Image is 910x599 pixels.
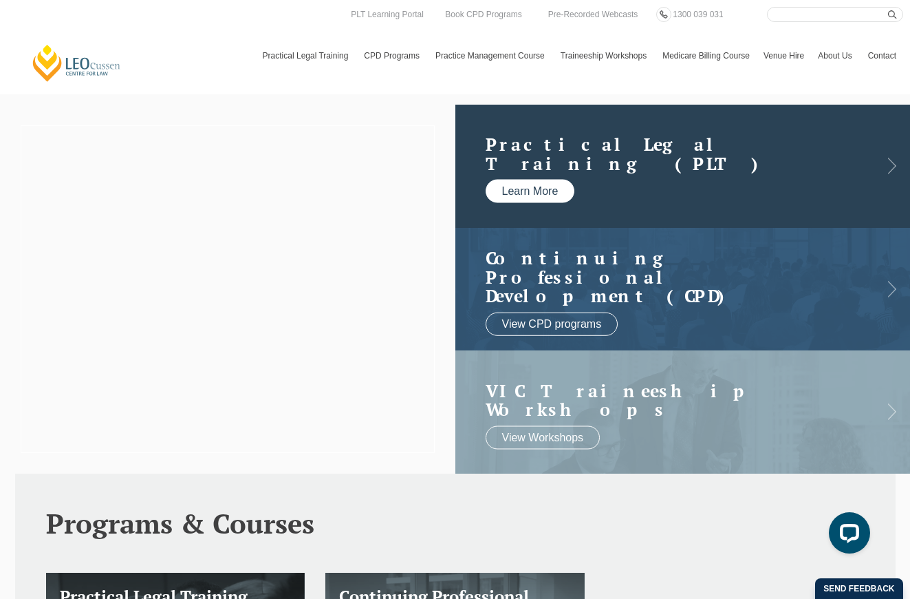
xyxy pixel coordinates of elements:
span: 1300 039 031 [673,10,723,19]
a: View Workshops [486,425,600,449]
a: PLT Learning Portal [347,7,427,22]
h2: Practical Legal Training (PLT) [486,135,853,173]
a: Book CPD Programs [442,7,525,22]
h2: Continuing Professional Development (CPD) [486,249,853,306]
a: 1300 039 031 [669,7,726,22]
a: Contact [861,36,903,76]
a: View CPD programs [486,312,618,335]
a: [PERSON_NAME] Centre for Law [31,43,122,83]
a: Traineeship Workshops [554,36,656,76]
h2: Programs & Courses [46,508,865,538]
a: Practice Management Course [429,36,554,76]
a: VIC Traineeship Workshops [486,381,853,419]
iframe: LiveChat chat widget [818,507,876,565]
a: Practical Legal Training [256,36,358,76]
a: Venue Hire [757,36,811,76]
a: CPD Programs [357,36,429,76]
a: Practical LegalTraining (PLT) [486,135,853,173]
a: Continuing ProfessionalDevelopment (CPD) [486,249,853,306]
a: Medicare Billing Course [656,36,757,76]
a: About Us [811,36,860,76]
a: Pre-Recorded Webcasts [545,7,642,22]
a: Learn More [486,180,575,203]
